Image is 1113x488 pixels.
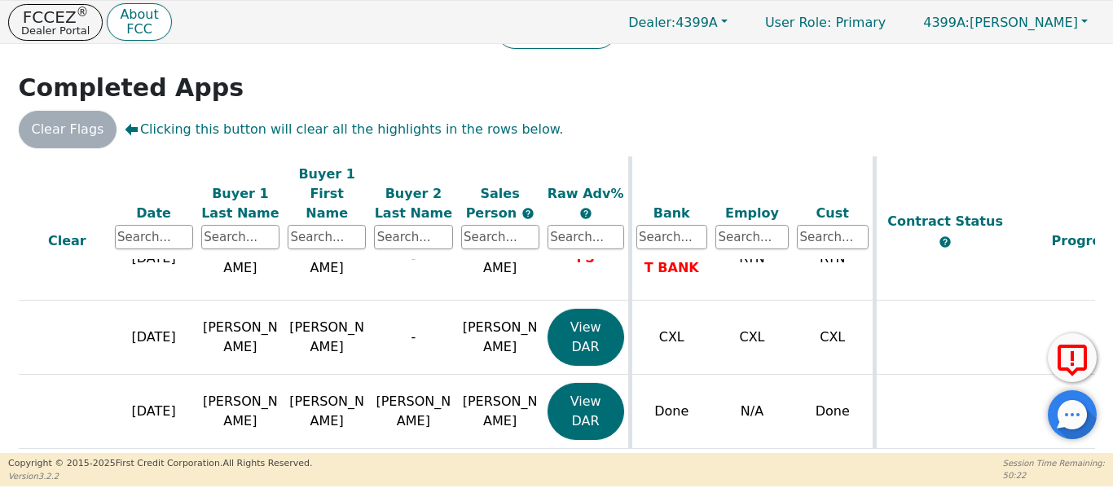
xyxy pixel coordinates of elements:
[711,375,793,449] td: N/A
[222,458,312,468] span: All Rights Reserved.
[636,203,708,222] div: Bank
[111,301,197,375] td: [DATE]
[284,375,370,449] td: [PERSON_NAME]
[628,15,718,30] span: 4399A
[793,375,874,449] td: Done
[548,225,624,249] input: Search...
[548,185,624,200] span: Raw Adv%
[463,319,538,354] span: [PERSON_NAME]
[77,5,89,20] sup: ®
[923,15,970,30] span: 4399A:
[630,301,711,375] td: CXL
[8,4,103,41] button: FCCEZ®Dealer Portal
[374,183,452,222] div: Buyer 2 Last Name
[115,203,193,222] div: Date
[1003,469,1105,481] p: 50:22
[284,301,370,375] td: [PERSON_NAME]
[548,309,624,366] button: View DAR
[120,8,158,21] p: About
[636,225,708,249] input: Search...
[21,9,90,25] p: FCCEZ
[19,73,244,102] strong: Completed Apps
[288,225,366,249] input: Search...
[797,225,869,249] input: Search...
[466,185,521,220] span: Sales Person
[115,225,193,249] input: Search...
[8,457,312,471] p: Copyright © 2015- 2025 First Credit Corporation.
[288,164,366,222] div: Buyer 1 First Name
[201,225,279,249] input: Search...
[749,7,902,38] a: User Role: Primary
[749,7,902,38] p: Primary
[197,375,284,449] td: [PERSON_NAME]
[923,15,1078,30] span: [PERSON_NAME]
[111,375,197,449] td: [DATE]
[461,225,539,249] input: Search...
[120,23,158,36] p: FCC
[197,301,284,375] td: [PERSON_NAME]
[906,10,1105,35] button: 4399A:[PERSON_NAME]
[630,375,711,449] td: Done
[1003,457,1105,469] p: Session Time Remaining:
[107,3,171,42] button: AboutFCC
[370,375,456,449] td: [PERSON_NAME]
[28,231,106,251] div: Clear
[125,120,563,139] span: Clicking this button will clear all the highlights in the rows below.
[463,393,538,429] span: [PERSON_NAME]
[711,301,793,375] td: CXL
[765,15,831,30] span: User Role :
[201,183,279,222] div: Buyer 1 Last Name
[21,25,90,36] p: Dealer Portal
[715,203,789,222] div: Employ
[370,301,456,375] td: -
[797,203,869,222] div: Cust
[1048,333,1097,382] button: Report Error to FCC
[628,15,675,30] span: Dealer:
[611,10,745,35] button: Dealer:4399A
[793,301,874,375] td: CXL
[548,383,624,440] button: View DAR
[8,470,312,482] p: Version 3.2.2
[887,213,1003,229] span: Contract Status
[715,225,789,249] input: Search...
[374,225,452,249] input: Search...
